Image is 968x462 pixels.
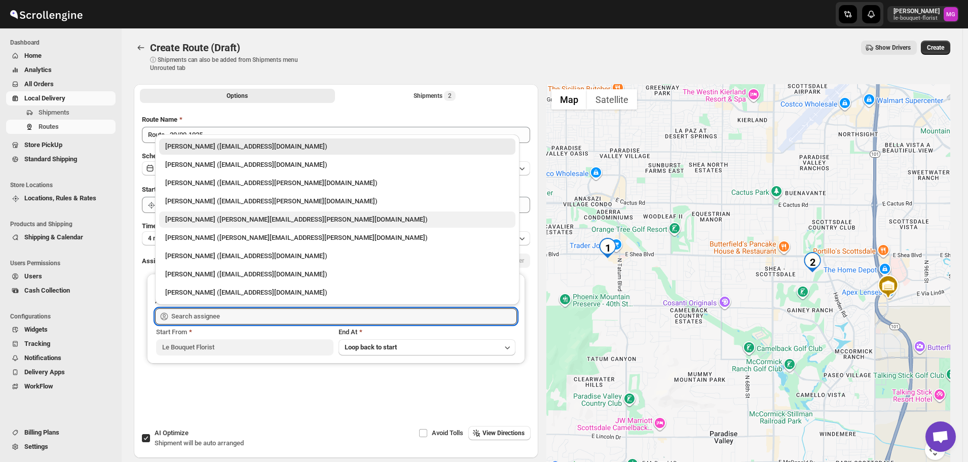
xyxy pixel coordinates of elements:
[165,288,509,298] div: [PERSON_NAME] ([EMAIL_ADDRESS][DOMAIN_NAME])
[39,109,69,116] span: Shipments
[887,6,959,22] button: User menu
[155,429,189,437] span: AI Optimize
[142,161,530,175] button: [DATE]|[DATE]
[24,326,48,333] span: Widgets
[946,11,955,18] text: MG
[142,231,530,245] button: 4 minutes
[6,63,116,77] button: Analytics
[150,56,310,72] p: ⓘ Shipments can also be added from Shipments menu Unrouted tab
[24,443,48,450] span: Settings
[6,191,116,205] button: Locations, Rules & Rates
[6,425,116,440] button: Billing Plans
[165,233,509,243] div: [PERSON_NAME] ([PERSON_NAME][EMAIL_ADDRESS][PERSON_NAME][DOMAIN_NAME])
[482,429,525,437] span: View Directions
[24,233,83,241] span: Shipping & Calendar
[142,127,530,143] input: Eg: Bengaluru Route
[155,191,519,209] li: Jennifer Gluth (jemfer@cox.net)
[893,7,940,15] p: [PERSON_NAME]
[10,312,117,321] span: Configurations
[6,49,116,63] button: Home
[155,138,519,155] li: Melody Gluth (lebouquetaz@gmail.com)
[925,440,945,460] button: Map camera controls
[551,89,587,110] button: Show street map
[24,141,62,149] span: Store PickUp
[448,92,452,100] span: 2
[339,327,516,337] div: End At
[24,287,70,294] span: Cash Collection
[142,116,177,123] span: Route Name
[10,259,117,267] span: Users Permissions
[142,257,169,265] span: Assign to
[156,328,187,336] span: Start From
[6,351,116,365] button: Notifications
[155,264,519,282] li: Matt Boone (mattaf1221@gmail.com)
[6,283,116,298] button: Cash Collection
[432,429,463,437] span: Avoid Tolls
[6,440,116,454] button: Settings
[24,354,61,362] span: Notifications
[414,91,456,101] div: Shipments
[24,94,65,102] span: Local Delivery
[165,196,509,206] div: [PERSON_NAME] ([EMAIL_ADDRESS][PERSON_NAME][DOMAIN_NAME])
[142,152,182,160] span: Scheduled for
[148,234,175,242] span: 4 minutes
[24,429,59,436] span: Billing Plans
[24,155,77,163] span: Standard Shipping
[893,15,940,21] p: le-bouquet-florist
[150,42,240,54] span: Create Route (Draft)
[24,80,54,88] span: All Orders
[6,230,116,244] button: Shipping & Calendar
[39,123,59,130] span: Routes
[10,39,117,47] span: Dashboard
[6,379,116,394] button: WorkFlow
[10,220,117,228] span: Products and Shipping
[598,238,618,258] div: 1
[134,41,148,55] button: Routes
[8,2,84,27] img: ScrollEngine
[925,421,956,452] div: Open chat
[24,66,52,74] span: Analytics
[944,7,958,21] span: Melody Gluth
[165,178,509,188] div: [PERSON_NAME] ([EMAIL_ADDRESS][PERSON_NAME][DOMAIN_NAME])
[587,89,637,110] button: Show satellite imagery
[6,323,116,337] button: Widgets
[165,269,509,279] div: [PERSON_NAME] ([EMAIL_ADDRESS][DOMAIN_NAME])
[142,222,183,230] span: Time Per Stop
[468,426,531,440] button: View Directions
[6,365,116,379] button: Delivery Apps
[155,246,519,264] li: John Gluth (johng@ghs.com)
[6,105,116,120] button: Shipments
[875,44,911,52] span: Show Drivers
[171,308,517,325] input: Search assignee
[155,228,519,246] li: Nick Erikson (erikson.nicholas@gmail.com)
[24,382,53,390] span: WorkFlow
[134,106,538,425] div: All Route Options
[165,141,509,152] div: [PERSON_NAME] ([EMAIL_ADDRESS][DOMAIN_NAME])
[24,368,65,376] span: Delivery Apps
[142,186,222,193] span: Start Location (Warehouse)
[6,337,116,351] button: Tracking
[339,339,516,356] button: Loop back to start
[155,439,244,447] span: Shipment will be auto arranged
[10,181,117,189] span: Store Locations
[24,272,42,280] span: Users
[6,269,116,283] button: Users
[155,282,519,301] li: Ryan Peterson (r100040@gmail.com)
[140,89,335,103] button: All Route Options
[6,77,116,91] button: All Orders
[165,215,509,225] div: [PERSON_NAME] ([PERSON_NAME][EMAIL_ADDRESS][PERSON_NAME][DOMAIN_NAME])
[927,44,944,52] span: Create
[155,155,519,173] li: Olivia Trott (oetrott@gmail.com)
[165,251,509,261] div: [PERSON_NAME] ([EMAIL_ADDRESS][DOMAIN_NAME])
[345,343,397,351] span: Loop back to start
[6,120,116,134] button: Routes
[24,194,96,202] span: Locations, Rules & Rates
[861,41,917,55] button: Show Drivers
[24,52,42,59] span: Home
[227,92,248,100] span: Options
[24,340,50,347] span: Tracking
[921,41,950,55] button: Create
[155,209,519,228] li: Gene Rayborn (gene.rayborn@gmail.com)
[155,173,519,191] li: Melody Gluth (mgluth@cox.net)
[337,89,532,103] button: Selected Shipments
